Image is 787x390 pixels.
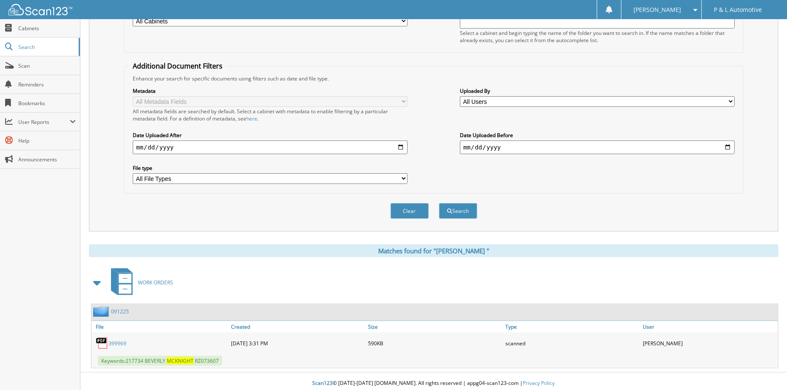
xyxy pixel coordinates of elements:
span: Search [18,43,74,51]
button: Search [439,203,477,219]
a: User [641,321,778,333]
div: [DATE] 3:31 PM [229,335,366,352]
span: Scan [18,62,76,69]
span: P & L Automotive [714,7,762,12]
a: Created [229,321,366,333]
div: Select a cabinet and begin typing the name of the folder you want to search in. If the name match... [460,29,735,44]
span: W O R K O R D E R S [138,279,173,286]
span: [PERSON_NAME] [634,7,681,12]
a: here [246,115,257,122]
input: start [133,141,408,154]
div: [PERSON_NAME] [641,335,778,352]
a: File [91,321,229,333]
div: Enhance your search for specific documents using filters such as date and file type. [128,75,739,82]
a: Type [503,321,641,333]
label: Date Uploaded After [133,132,408,139]
img: PDF.png [96,337,108,350]
a: 091225 [111,308,129,315]
label: Date Uploaded Before [460,132,735,139]
label: Uploaded By [460,87,735,95]
span: Help [18,137,76,144]
a: 399969 [108,340,126,347]
span: M C K N I G H T [167,357,194,364]
iframe: Chat Widget [744,349,787,390]
legend: Additional Document Filters [128,61,227,71]
input: end [460,141,735,154]
label: Metadata [133,87,408,95]
img: scan123-logo-white.svg [9,4,72,15]
span: Bookmarks [18,100,76,107]
div: Matches found for "[PERSON_NAME] " [89,244,778,257]
div: scanned [503,335,641,352]
img: folder2.png [93,306,111,317]
span: Announcements [18,156,76,163]
span: Scan123 [313,379,333,387]
span: Reminders [18,81,76,88]
label: File type [133,164,408,172]
span: Keywords: 2 1 7 7 3 4 B E V E R L Y R Z 0 7 3 6 0 7 [98,356,222,366]
a: Privacy Policy [523,379,555,387]
div: 590KB [366,335,504,352]
span: Cabinets [18,25,76,32]
div: All metadata fields are searched by default. Select a cabinet with metadata to enable filtering b... [133,108,408,122]
a: Size [366,321,504,333]
button: Clear [391,203,429,219]
a: WORK ORDERS [106,266,173,299]
span: User Reports [18,118,70,126]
